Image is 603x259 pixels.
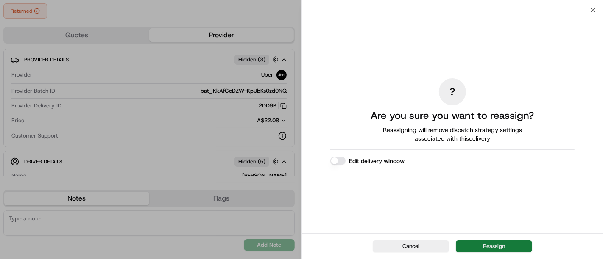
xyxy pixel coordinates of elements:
h2: Are you sure you want to reassign? [371,109,534,122]
div: ? [439,78,466,105]
span: Reassigning will remove dispatch strategy settings associated with this delivery [371,126,534,143]
button: Cancel [373,240,449,252]
label: Edit delivery window [349,157,405,165]
button: Reassign [456,240,532,252]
